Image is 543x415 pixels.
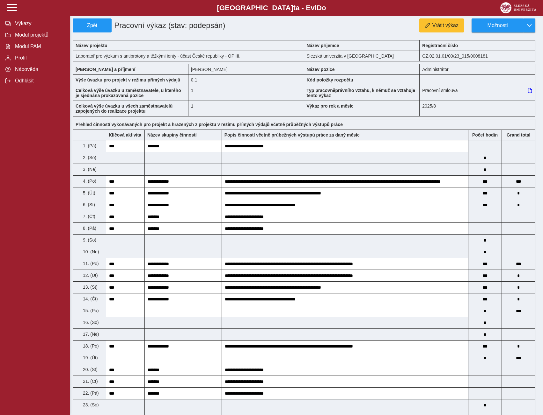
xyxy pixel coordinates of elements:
[73,18,112,32] button: Zpět
[224,132,360,137] b: Popis činností včetně průbežných výstupů práce za daný měsíc
[307,43,339,48] b: Název příjemce
[304,51,420,61] div: Slezská univerzita v [GEOGRAPHIC_DATA]
[82,285,98,290] span: 13. (St)
[317,4,322,12] span: D
[82,320,99,325] span: 16. (So)
[76,103,172,114] b: Celková výše úvazku u všech zaměstnavatelů zapojených do realizace projektu
[82,214,95,219] span: 7. (Čt)
[188,74,304,85] div: 0,8 h / den. 4 h / týden.
[82,343,99,348] span: 18. (Po)
[82,367,98,372] span: 20. (St)
[82,155,96,160] span: 2. (So)
[76,122,343,127] b: Přehled činností vykonávaných pro projekt a hrazených z projektu v režimu přímých výdajů včetně p...
[420,85,535,101] div: Pracovní smlouva
[82,179,96,184] span: 4. (Po)
[76,43,107,48] b: Název projektu
[188,64,304,74] div: [PERSON_NAME]
[82,355,98,360] span: 19. (Út)
[76,88,181,98] b: Celková výše úvazku u zaměstnavatele, u kterého je sjednána prokazovaná pozice
[307,103,354,109] b: Výkaz pro rok a měsíc
[13,67,65,72] span: Nápověda
[82,390,99,396] span: 22. (Pá)
[432,23,459,28] span: Vrátit výkaz
[420,64,535,74] div: Administrátor
[19,4,524,12] b: [GEOGRAPHIC_DATA] a - Evi
[188,85,304,101] div: 1
[82,332,99,337] span: 17. (Ne)
[73,51,304,61] div: Laboratoř pro výzkum s antiprotony a těžkými ionty - účast České republiky - OP III.
[322,4,326,12] span: o
[468,132,502,137] b: Počet hodin
[420,101,535,116] div: 2025/8
[82,261,99,266] span: 11. (Po)
[307,88,415,98] b: Typ pracovněprávního vztahu, k němuž se vztahuje tento výkaz
[82,237,96,243] span: 9. (So)
[13,32,65,38] span: Modul projektů
[109,132,141,137] b: Klíčová aktivita
[307,67,335,72] b: Název pozice
[82,249,99,254] span: 10. (Ne)
[82,143,96,148] span: 1. (Pá)
[13,78,65,84] span: Odhlásit
[82,226,96,231] span: 8. (Pá)
[82,296,98,301] span: 14. (Čt)
[502,132,535,137] b: Suma za den přes všechny výkazy
[420,51,535,61] div: CZ.02.01.01/00/23_015/0008181
[419,18,464,32] button: Vrátit výkaz
[188,101,304,116] div: 1
[82,273,98,278] span: 12. (Út)
[422,43,458,48] b: Registrační číslo
[82,308,99,313] span: 15. (Pá)
[13,55,65,61] span: Profil
[472,18,523,32] button: Možnosti
[112,18,268,32] h1: Pracovní výkaz (stav: podepsán)
[76,67,135,72] b: [PERSON_NAME] a příjmení
[82,202,95,207] span: 6. (St)
[293,4,295,12] span: t
[82,190,95,195] span: 5. (Út)
[13,21,65,26] span: Výkazy
[82,379,98,384] span: 21. (Čt)
[500,2,536,13] img: logo_web_su.png
[147,132,197,137] b: Název skupiny činností
[13,44,65,49] span: Modul PAM
[76,77,180,82] b: Výše úvazku pro projekt v režimu přímých výdajů
[82,167,97,172] span: 3. (Ne)
[76,23,109,28] span: Zpět
[307,77,353,82] b: Kód položky rozpočtu
[477,23,518,28] span: Možnosti
[82,402,99,407] span: 23. (So)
